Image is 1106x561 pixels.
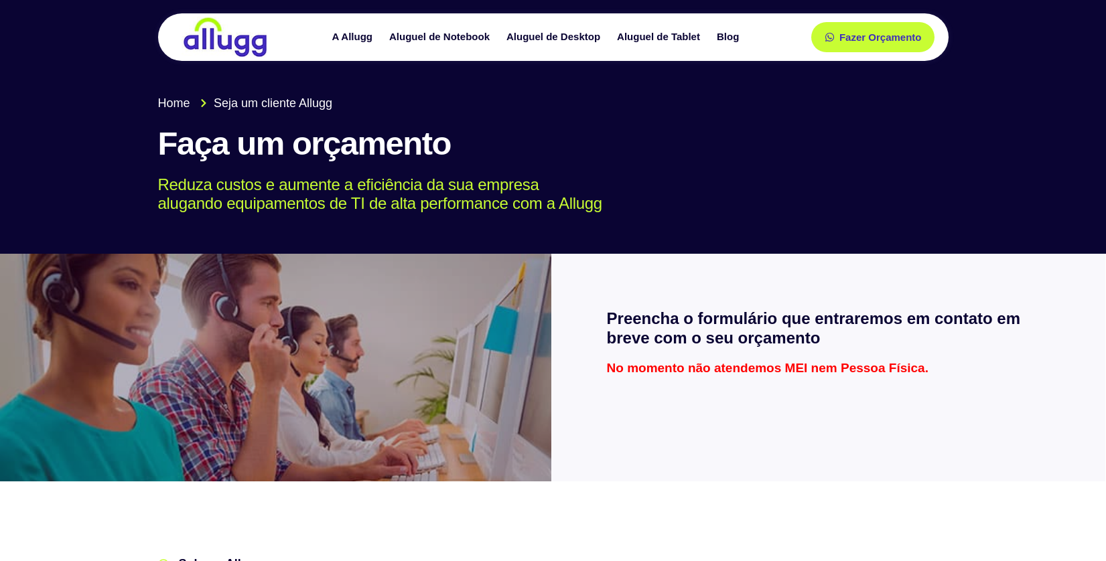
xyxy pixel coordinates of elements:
p: No momento não atendemos MEI nem Pessoa Física. [607,362,1050,374]
a: Blog [710,25,749,49]
span: Home [158,94,190,112]
h1: Faça um orçamento [158,126,949,162]
img: locação de TI é Allugg [182,17,269,58]
a: Aluguel de Notebook [383,25,500,49]
a: A Allugg [325,25,383,49]
a: Fazer Orçamento [811,22,935,52]
span: Fazer Orçamento [839,32,922,42]
h2: Preencha o formulário que entraremos em contato em breve com o seu orçamento [607,309,1050,348]
a: Aluguel de Desktop [500,25,610,49]
p: Reduza custos e aumente a eficiência da sua empresa alugando equipamentos de TI de alta performan... [158,175,929,214]
span: Seja um cliente Allugg [210,94,332,112]
a: Aluguel de Tablet [610,25,710,49]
